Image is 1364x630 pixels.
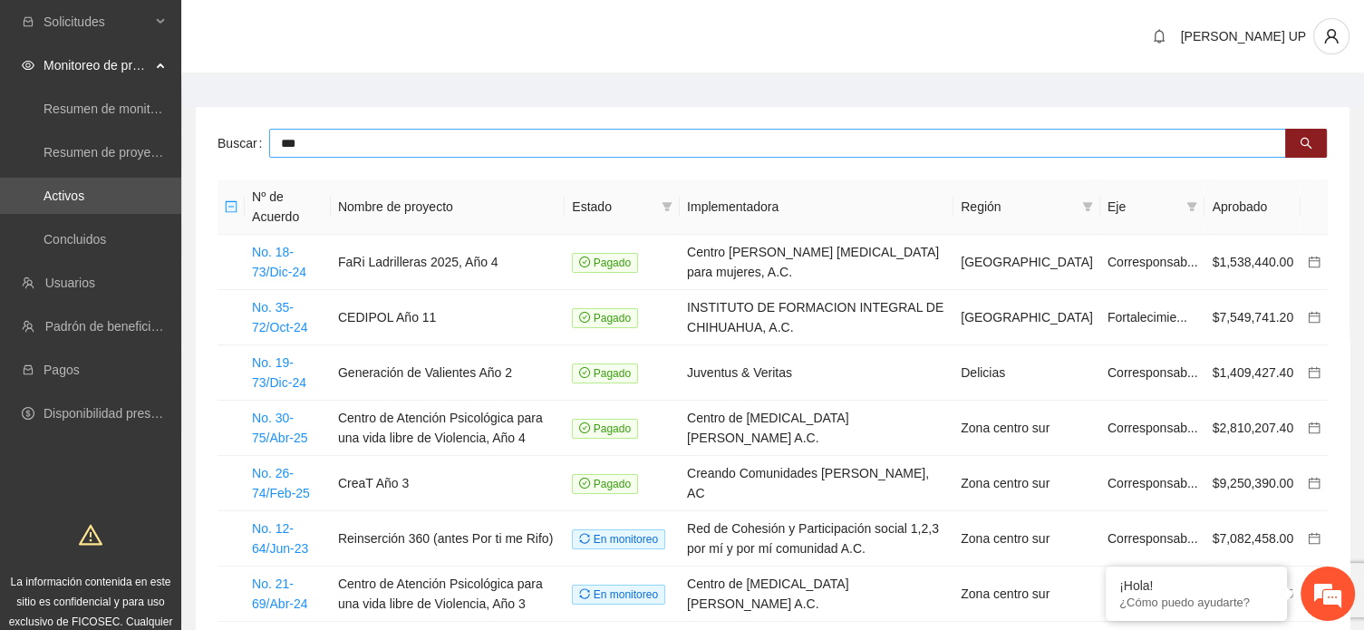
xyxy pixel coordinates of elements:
[331,345,565,401] td: Generación de Valientes Año 2
[252,577,307,611] a: No. 21-69/Abr-24
[953,401,1100,456] td: Zona centro sur
[1285,129,1327,158] button: search
[1308,421,1320,435] a: calendar
[1308,256,1320,268] span: calendar
[572,253,638,273] span: Pagado
[331,456,565,511] td: CreaT Año 3
[1308,476,1320,490] a: calendar
[22,59,34,72] span: eye
[572,419,638,439] span: Pagado
[331,567,565,622] td: Centro de Atención Psicológica para una vida libre de Violencia, Año 3
[252,466,310,500] a: No. 26-74/Feb-25
[1186,201,1197,212] span: filter
[579,533,590,544] span: sync
[9,430,345,493] textarea: Escriba su mensaje y pulse “Intro”
[1308,531,1320,546] a: calendar
[953,456,1100,511] td: Zona centro sur
[1082,201,1093,212] span: filter
[579,478,590,489] span: check-circle
[45,319,179,334] a: Padrón de beneficiarios
[1183,193,1201,220] span: filter
[1146,29,1173,44] span: bell
[331,235,565,290] td: FaRi Ladrilleras 2025, Año 4
[662,201,672,212] span: filter
[1204,401,1301,456] td: $2,810,207.40
[1300,137,1312,151] span: search
[680,179,953,235] th: Implementadora
[1308,255,1320,269] a: calendar
[245,179,331,235] th: Nº de Acuerdo
[680,235,953,290] td: Centro [PERSON_NAME] [MEDICAL_DATA] para mujeres, A.C.
[1108,197,1180,217] span: Eje
[44,4,150,40] span: Solicitudes
[572,197,654,217] span: Estado
[579,257,590,267] span: check-circle
[1308,477,1320,489] span: calendar
[1181,29,1306,44] span: [PERSON_NAME] UP
[572,363,638,383] span: Pagado
[953,511,1100,567] td: Zona centro sur
[572,585,665,605] span: En monitoreo
[1108,531,1198,546] span: Corresponsab...
[45,276,95,290] a: Usuarios
[1108,365,1198,380] span: Corresponsab...
[1204,456,1301,511] td: $9,250,390.00
[79,523,102,547] span: warning
[953,290,1100,345] td: [GEOGRAPHIC_DATA]
[1108,310,1187,325] span: Fortalecimie...
[105,209,250,393] span: Estamos en línea.
[331,179,565,235] th: Nombre de proyecto
[94,92,305,116] div: Chatee con nosotros ahora
[680,290,953,345] td: INSTITUTO DE FORMACION INTEGRAL DE CHIHUAHUA, A.C.
[44,47,150,83] span: Monitoreo de proyectos
[44,406,198,421] a: Disponibilidad presupuestal
[252,355,306,390] a: No. 19-73/Dic-24
[297,9,341,53] div: Minimizar ventana de chat en vivo
[680,345,953,401] td: Juventus & Veritas
[252,245,306,279] a: No. 18-73/Dic-24
[252,411,307,445] a: No. 30-75/Abr-25
[572,474,638,494] span: Pagado
[680,567,953,622] td: Centro de [MEDICAL_DATA] [PERSON_NAME] A.C.
[1108,421,1198,435] span: Corresponsab...
[680,456,953,511] td: Creando Comunidades [PERSON_NAME], AC
[572,529,665,549] span: En monitoreo
[579,588,590,599] span: sync
[1108,476,1198,490] span: Corresponsab...
[680,401,953,456] td: Centro de [MEDICAL_DATA] [PERSON_NAME] A.C.
[953,235,1100,290] td: [GEOGRAPHIC_DATA]
[658,193,676,220] span: filter
[218,129,269,158] label: Buscar
[1314,28,1349,44] span: user
[953,345,1100,401] td: Delicias
[1204,290,1301,345] td: $7,549,741.20
[44,363,80,377] a: Pagos
[579,422,590,433] span: check-circle
[1308,365,1320,380] a: calendar
[1108,255,1198,269] span: Corresponsab...
[252,521,308,556] a: No. 12-64/Jun-23
[22,15,34,28] span: inbox
[572,308,638,328] span: Pagado
[252,300,307,334] a: No. 35-72/Oct-24
[579,312,590,323] span: check-circle
[1079,193,1097,220] span: filter
[680,511,953,567] td: Red de Cohesión y Participación social 1,2,3 por mí y por mí comunidad A.C.
[1145,22,1174,51] button: bell
[1308,532,1320,545] span: calendar
[953,567,1100,622] td: Zona centro sur
[1119,596,1273,609] p: ¿Cómo puedo ayudarte?
[1204,179,1301,235] th: Aprobado
[44,145,237,160] a: Resumen de proyectos aprobados
[1204,235,1301,290] td: $1,538,440.00
[44,189,84,203] a: Activos
[1313,18,1349,54] button: user
[579,367,590,378] span: check-circle
[1308,311,1320,324] span: calendar
[331,511,565,567] td: Reinserción 360 (antes Por ti me Rifo)
[1308,422,1320,434] span: calendar
[961,197,1075,217] span: Región
[1204,511,1301,567] td: $7,082,458.00
[1308,366,1320,379] span: calendar
[331,401,565,456] td: Centro de Atención Psicológica para una vida libre de Violencia, Año 4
